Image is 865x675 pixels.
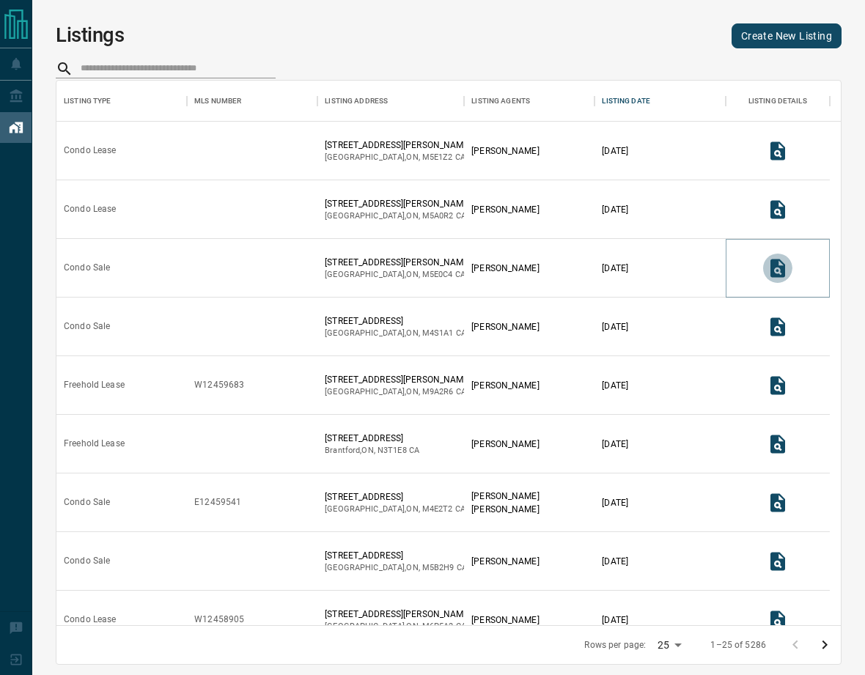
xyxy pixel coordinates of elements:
div: Freehold Lease [64,438,125,450]
button: View Listing Details [763,371,792,400]
p: [DATE] [602,144,628,158]
p: [GEOGRAPHIC_DATA] , ON , CA [325,621,471,632]
p: [STREET_ADDRESS] [325,314,466,328]
span: m6p5a2 [422,621,454,631]
p: [PERSON_NAME] [471,555,539,568]
p: Rows per page: [584,639,646,652]
button: View Listing Details [763,429,792,459]
p: [PERSON_NAME] [471,613,539,627]
div: Condo Sale [64,496,110,509]
p: [STREET_ADDRESS][PERSON_NAME] [325,256,471,269]
p: [PERSON_NAME] [471,203,539,216]
span: m5a0r2 [422,211,454,221]
div: Condo Lease [64,613,116,626]
span: m4e2t2 [422,504,453,514]
div: MLS Number [194,81,241,122]
p: [DATE] [602,613,628,627]
p: [PERSON_NAME] [471,438,539,451]
div: 25 [652,635,687,656]
button: View Listing Details [763,605,792,635]
div: Condo Sale [64,555,110,567]
p: [STREET_ADDRESS] [325,490,465,504]
p: [PERSON_NAME] [471,379,539,392]
button: View Listing Details [763,488,792,517]
p: [STREET_ADDRESS][PERSON_NAME], [325,373,472,386]
div: Listing Type [56,81,187,122]
h1: Listings [56,23,125,47]
p: [GEOGRAPHIC_DATA] , ON , CA [325,504,465,515]
div: Listing Details [748,81,807,122]
p: [GEOGRAPHIC_DATA] , ON , CA [325,562,467,574]
p: [STREET_ADDRESS][PERSON_NAME] [325,139,471,152]
p: [PERSON_NAME] [471,503,539,516]
p: [DATE] [602,555,628,568]
p: [PERSON_NAME] [471,320,539,333]
button: View Listing Details [763,136,792,166]
button: View Listing Details [763,195,792,224]
div: Condo Sale [64,320,110,333]
p: [DATE] [602,262,628,275]
button: View Listing Details [763,312,792,342]
p: [DATE] [602,379,628,392]
div: Listing Type [64,81,111,122]
p: [GEOGRAPHIC_DATA] , ON , CA [325,152,471,163]
span: m5e0c4 [422,270,453,279]
div: E12459541 [194,496,241,509]
p: [DATE] [602,203,628,216]
div: Listing Address [317,81,464,122]
span: m5e1z2 [422,152,453,162]
p: [PERSON_NAME] [471,490,539,503]
div: W12459683 [194,379,244,391]
p: [DATE] [602,438,628,451]
p: [DATE] [602,320,628,333]
p: [STREET_ADDRESS] [325,432,419,445]
p: [DATE] [602,496,628,509]
button: View Listing Details [763,254,792,283]
span: m5b2h9 [422,563,454,572]
div: W12458905 [194,613,244,626]
button: View Listing Details [763,547,792,576]
div: Condo Sale [64,262,110,274]
a: Create New Listing [732,23,842,48]
p: [GEOGRAPHIC_DATA] , ON , CA [325,328,466,339]
div: Listing Details [726,81,831,122]
p: Brantford , ON , CA [325,445,419,457]
p: [PERSON_NAME] [471,262,539,275]
div: Condo Lease [64,203,116,215]
div: Condo Lease [64,144,116,157]
div: Listing Agents [471,81,530,122]
p: 1–25 of 5286 [710,639,766,652]
p: [STREET_ADDRESS][PERSON_NAME] [325,608,471,621]
div: Listing Date [602,81,650,122]
div: Freehold Lease [64,379,125,391]
p: [GEOGRAPHIC_DATA] , ON , CA [325,210,471,222]
p: [GEOGRAPHIC_DATA] , ON , CA [325,269,471,281]
p: [PERSON_NAME] [471,144,539,158]
button: Go to next page [810,630,839,660]
div: Listing Date [595,81,725,122]
div: MLS Number [187,81,317,122]
p: [STREET_ADDRESS][PERSON_NAME] [325,197,471,210]
p: [GEOGRAPHIC_DATA] , ON , CA [325,386,472,398]
span: m4s1a1 [422,328,454,338]
p: [STREET_ADDRESS] [325,549,467,562]
span: m9a2r6 [422,387,454,396]
div: Listing Agents [464,81,595,122]
span: n3t1e8 [378,446,407,455]
div: Listing Address [325,81,388,122]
